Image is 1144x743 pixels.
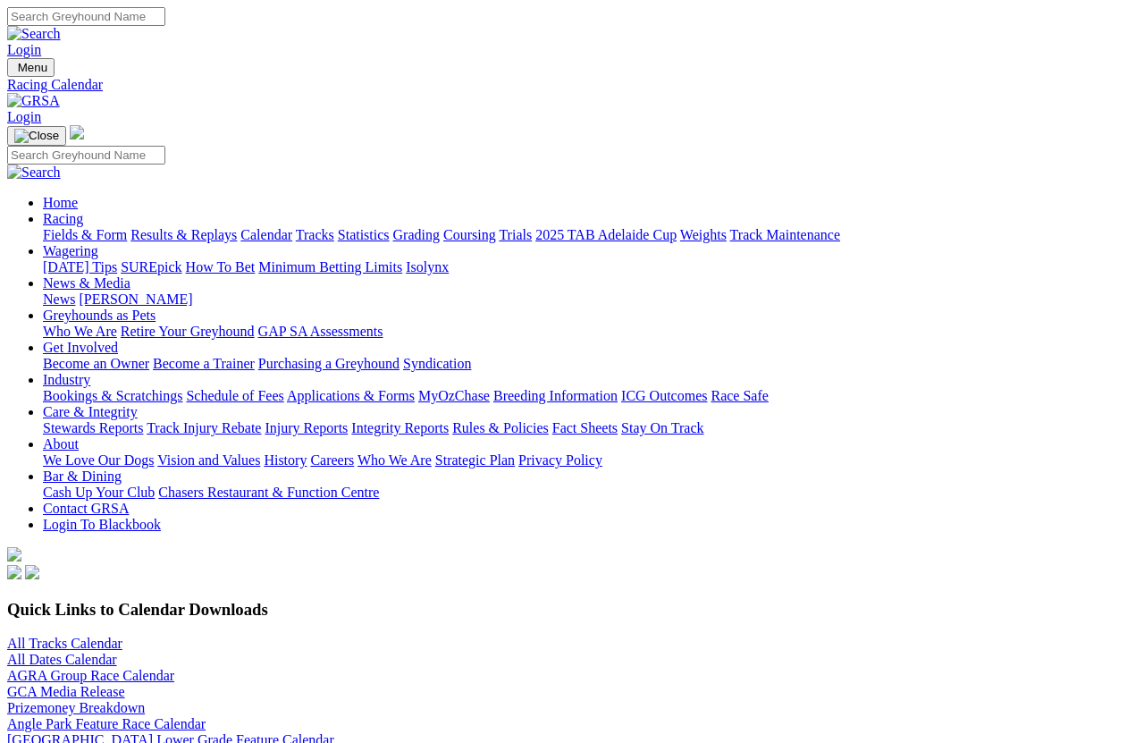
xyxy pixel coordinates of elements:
[43,372,90,387] a: Industry
[43,275,130,291] a: News & Media
[43,324,1137,340] div: Greyhounds as Pets
[43,404,138,419] a: Care & Integrity
[121,324,255,339] a: Retire Your Greyhound
[43,324,117,339] a: Who We Are
[43,452,154,468] a: We Love Our Dogs
[357,452,432,468] a: Who We Are
[43,308,156,323] a: Greyhounds as Pets
[43,420,1137,436] div: Care & Integrity
[7,700,145,715] a: Prizemoney Breakdown
[25,565,39,579] img: twitter.svg
[499,227,532,242] a: Trials
[338,227,390,242] a: Statistics
[443,227,496,242] a: Coursing
[493,388,618,403] a: Breeding Information
[43,243,98,258] a: Wagering
[43,356,149,371] a: Become an Owner
[7,565,21,579] img: facebook.svg
[518,452,602,468] a: Privacy Policy
[552,420,618,435] a: Fact Sheets
[43,227,1137,243] div: Racing
[258,259,402,274] a: Minimum Betting Limits
[7,146,165,165] input: Search
[258,356,400,371] a: Purchasing a Greyhound
[43,420,143,435] a: Stewards Reports
[7,165,61,181] img: Search
[535,227,677,242] a: 2025 TAB Adelaide Cup
[7,684,125,699] a: GCA Media Release
[43,340,118,355] a: Get Involved
[264,452,307,468] a: History
[147,420,261,435] a: Track Injury Rebate
[452,420,549,435] a: Rules & Policies
[43,517,161,532] a: Login To Blackbook
[186,388,283,403] a: Schedule of Fees
[7,126,66,146] button: Toggle navigation
[43,388,182,403] a: Bookings & Scratchings
[43,291,1137,308] div: News & Media
[296,227,334,242] a: Tracks
[7,42,41,57] a: Login
[403,356,471,371] a: Syndication
[7,547,21,561] img: logo-grsa-white.png
[43,211,83,226] a: Racing
[621,388,707,403] a: ICG Outcomes
[43,485,155,500] a: Cash Up Your Club
[18,61,47,74] span: Menu
[43,356,1137,372] div: Get Involved
[435,452,515,468] a: Strategic Plan
[158,485,379,500] a: Chasers Restaurant & Function Centre
[43,436,79,452] a: About
[7,58,55,77] button: Toggle navigation
[43,227,127,242] a: Fields & Form
[680,227,727,242] a: Weights
[265,420,348,435] a: Injury Reports
[7,668,174,683] a: AGRA Group Race Calendar
[43,195,78,210] a: Home
[393,227,440,242] a: Grading
[43,501,129,516] a: Contact GRSA
[351,420,449,435] a: Integrity Reports
[153,356,255,371] a: Become a Trainer
[7,652,117,667] a: All Dates Calendar
[186,259,256,274] a: How To Bet
[7,636,122,651] a: All Tracks Calendar
[240,227,292,242] a: Calendar
[7,26,61,42] img: Search
[258,324,383,339] a: GAP SA Assessments
[310,452,354,468] a: Careers
[730,227,840,242] a: Track Maintenance
[43,291,75,307] a: News
[43,469,122,484] a: Bar & Dining
[43,452,1137,469] div: About
[406,259,449,274] a: Isolynx
[7,7,165,26] input: Search
[7,93,60,109] img: GRSA
[79,291,192,307] a: [PERSON_NAME]
[130,227,237,242] a: Results & Replays
[43,388,1137,404] div: Industry
[7,600,1137,620] h3: Quick Links to Calendar Downloads
[418,388,490,403] a: MyOzChase
[43,259,117,274] a: [DATE] Tips
[7,716,206,731] a: Angle Park Feature Race Calendar
[157,452,260,468] a: Vision and Values
[621,420,703,435] a: Stay On Track
[711,388,768,403] a: Race Safe
[14,129,59,143] img: Close
[70,125,84,139] img: logo-grsa-white.png
[43,485,1137,501] div: Bar & Dining
[7,109,41,124] a: Login
[121,259,181,274] a: SUREpick
[7,77,1137,93] a: Racing Calendar
[43,259,1137,275] div: Wagering
[287,388,415,403] a: Applications & Forms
